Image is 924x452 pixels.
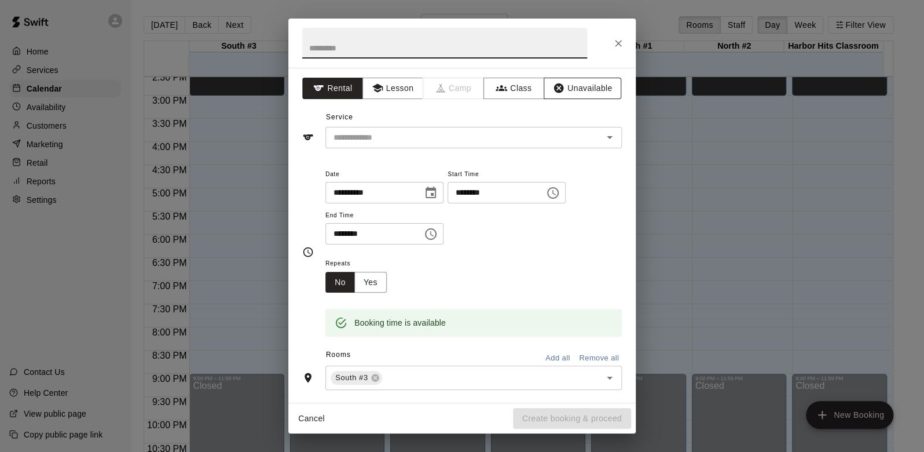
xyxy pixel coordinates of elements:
button: Choose date, selected date is Aug 14, 2025 [419,181,442,205]
button: Add all [539,349,576,367]
button: Choose time, selected time is 9:00 PM [419,223,442,246]
button: Close [608,33,629,54]
span: Rooms [326,351,351,359]
span: South #3 [331,372,373,384]
span: End Time [325,208,443,224]
div: South #3 [331,371,382,385]
button: Rental [302,78,363,99]
button: Open [602,129,618,145]
svg: Rooms [302,372,314,384]
span: Date [325,167,443,183]
div: outlined button group [325,272,387,293]
button: No [325,272,355,293]
span: Camps can only be created in the Services page [423,78,484,99]
div: Booking time is available [354,312,446,333]
svg: Timing [302,246,314,258]
span: Service [326,113,353,121]
button: Lesson [362,78,423,99]
button: Open [602,370,618,386]
button: Yes [354,272,387,293]
button: Cancel [293,408,330,429]
svg: Service [302,132,314,143]
span: Notes [326,399,622,418]
button: Choose time, selected time is 3:00 PM [541,181,564,205]
span: Repeats [325,256,396,272]
button: Unavailable [544,78,621,99]
button: Class [483,78,544,99]
button: Remove all [576,349,622,367]
span: Start Time [448,167,566,183]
